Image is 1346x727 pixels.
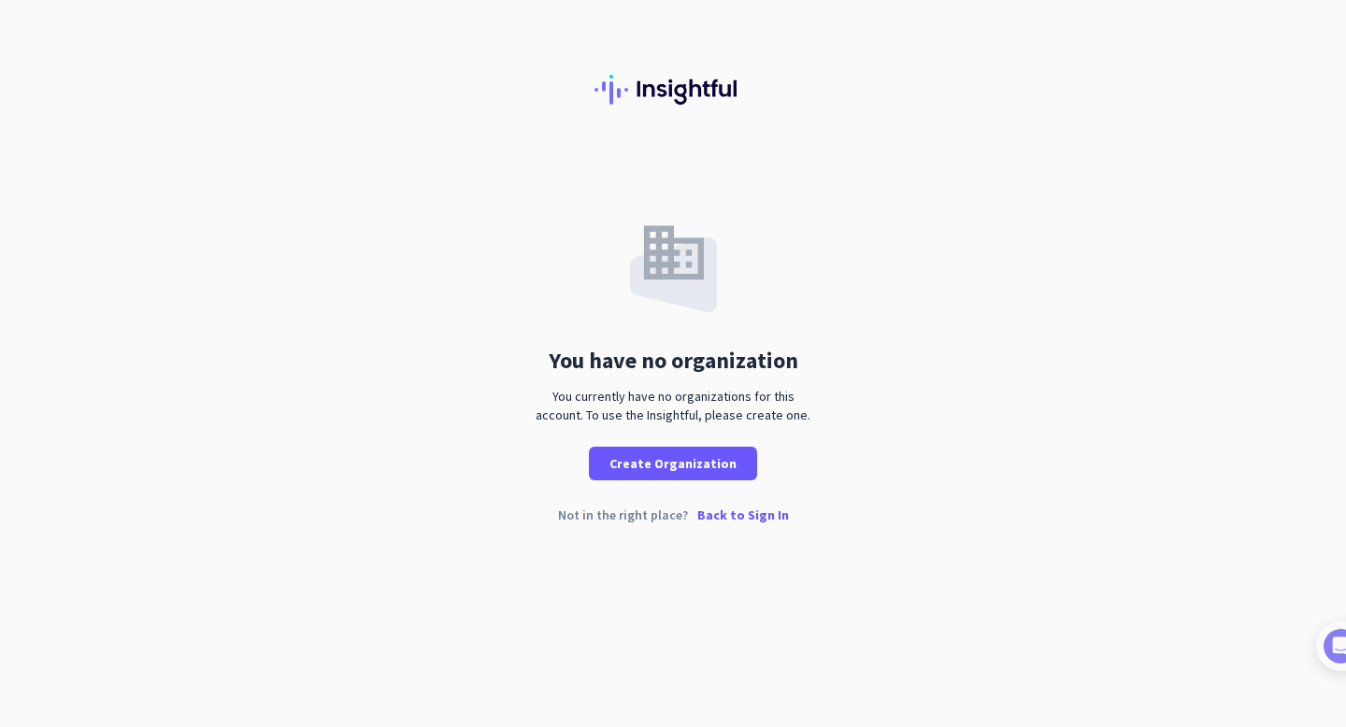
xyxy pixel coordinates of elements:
[528,387,818,424] div: You currently have no organizations for this account. To use the Insightful, please create one.
[697,508,789,521] p: Back to Sign In
[549,349,798,372] div: You have no organization
[594,75,752,105] img: Insightful
[609,454,737,473] span: Create Organization
[589,447,757,480] button: Create Organization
